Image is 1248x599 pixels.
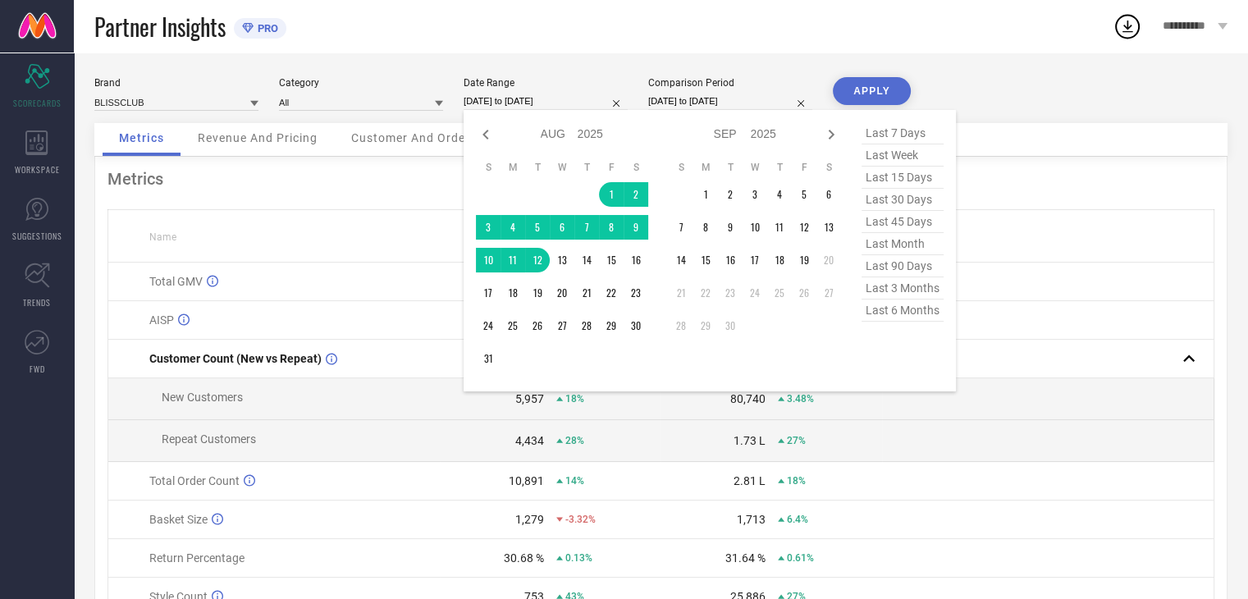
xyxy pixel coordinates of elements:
[648,77,812,89] div: Comparison Period
[565,475,584,487] span: 14%
[624,313,648,338] td: Sat Aug 30 2025
[501,248,525,272] td: Mon Aug 11 2025
[550,281,574,305] td: Wed Aug 20 2025
[816,182,841,207] td: Sat Sep 06 2025
[599,248,624,272] td: Fri Aug 15 2025
[624,248,648,272] td: Sat Aug 16 2025
[149,352,322,365] span: Customer Count (New vs Repeat)
[599,215,624,240] td: Fri Aug 08 2025
[669,313,693,338] td: Sun Sep 28 2025
[821,125,841,144] div: Next month
[574,281,599,305] td: Thu Aug 21 2025
[787,475,806,487] span: 18%
[501,161,525,174] th: Monday
[525,161,550,174] th: Tuesday
[149,551,245,565] span: Return Percentage
[669,215,693,240] td: Sun Sep 07 2025
[862,167,944,189] span: last 15 days
[816,281,841,305] td: Sat Sep 27 2025
[1113,11,1142,41] div: Open download list
[725,551,766,565] div: 31.64 %
[693,313,718,338] td: Mon Sep 29 2025
[669,248,693,272] td: Sun Sep 14 2025
[149,513,208,526] span: Basket Size
[107,169,1214,189] div: Metrics
[767,161,792,174] th: Thursday
[862,233,944,255] span: last month
[816,161,841,174] th: Saturday
[501,313,525,338] td: Mon Aug 25 2025
[767,281,792,305] td: Thu Sep 25 2025
[599,313,624,338] td: Fri Aug 29 2025
[464,77,628,89] div: Date Range
[792,281,816,305] td: Fri Sep 26 2025
[787,435,806,446] span: 27%
[525,281,550,305] td: Tue Aug 19 2025
[743,248,767,272] td: Wed Sep 17 2025
[862,122,944,144] span: last 7 days
[792,182,816,207] td: Fri Sep 05 2025
[816,248,841,272] td: Sat Sep 20 2025
[149,275,203,288] span: Total GMV
[767,182,792,207] td: Thu Sep 04 2025
[525,215,550,240] td: Tue Aug 05 2025
[476,313,501,338] td: Sun Aug 24 2025
[525,248,550,272] td: Tue Aug 12 2025
[509,474,544,487] div: 10,891
[574,313,599,338] td: Thu Aug 28 2025
[12,230,62,242] span: SUGGESTIONS
[476,161,501,174] th: Sunday
[550,215,574,240] td: Wed Aug 06 2025
[515,392,544,405] div: 5,957
[743,215,767,240] td: Wed Sep 10 2025
[816,215,841,240] td: Sat Sep 13 2025
[767,215,792,240] td: Thu Sep 11 2025
[550,313,574,338] td: Wed Aug 27 2025
[254,22,278,34] span: PRO
[669,161,693,174] th: Sunday
[624,281,648,305] td: Sat Aug 23 2025
[525,313,550,338] td: Tue Aug 26 2025
[624,161,648,174] th: Saturday
[162,432,256,446] span: Repeat Customers
[23,296,51,309] span: TRENDS
[162,391,243,404] span: New Customers
[476,248,501,272] td: Sun Aug 10 2025
[476,346,501,371] td: Sun Aug 31 2025
[787,514,808,525] span: 6.4%
[787,552,814,564] span: 0.61%
[734,434,766,447] div: 1.73 L
[693,248,718,272] td: Mon Sep 15 2025
[13,97,62,109] span: SCORECARDS
[501,215,525,240] td: Mon Aug 04 2025
[792,161,816,174] th: Friday
[730,392,766,405] div: 80,740
[718,313,743,338] td: Tue Sep 30 2025
[565,552,592,564] span: 0.13%
[833,77,911,105] button: APPLY
[504,551,544,565] div: 30.68 %
[476,125,496,144] div: Previous month
[599,182,624,207] td: Fri Aug 01 2025
[743,161,767,174] th: Wednesday
[550,248,574,272] td: Wed Aug 13 2025
[119,131,164,144] span: Metrics
[94,77,258,89] div: Brand
[743,182,767,207] td: Wed Sep 03 2025
[718,215,743,240] td: Tue Sep 09 2025
[351,131,477,144] span: Customer And Orders
[743,281,767,305] td: Wed Sep 24 2025
[599,281,624,305] td: Fri Aug 22 2025
[767,248,792,272] td: Thu Sep 18 2025
[862,277,944,299] span: last 3 months
[574,161,599,174] th: Thursday
[624,215,648,240] td: Sat Aug 09 2025
[862,189,944,211] span: last 30 days
[574,248,599,272] td: Thu Aug 14 2025
[734,474,766,487] div: 2.81 L
[693,281,718,305] td: Mon Sep 22 2025
[565,393,584,405] span: 18%
[862,299,944,322] span: last 6 months
[718,161,743,174] th: Tuesday
[693,215,718,240] td: Mon Sep 08 2025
